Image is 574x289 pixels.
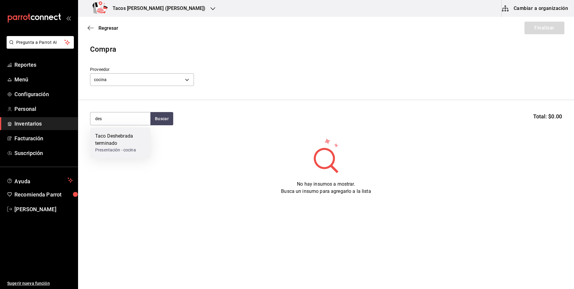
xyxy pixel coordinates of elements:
span: Recomienda Parrot [14,190,73,199]
span: Reportes [14,61,73,69]
span: Inventarios [14,120,73,128]
button: open_drawer_menu [66,16,71,20]
div: Taco Deshebrada terminado [95,132,146,147]
button: Pregunta a Parrot AI [7,36,74,49]
div: Presentación - cocina [95,147,146,153]
button: Buscar [150,112,173,125]
label: Proveedor [90,67,194,71]
div: Compra [90,44,562,55]
span: Personal [14,105,73,113]
span: Facturación [14,134,73,142]
span: Regresar [98,25,118,31]
span: Menú [14,75,73,84]
input: Buscar insumo [90,112,150,125]
span: [PERSON_NAME] [14,205,73,213]
span: Ayuda [14,177,65,184]
a: Pregunta a Parrot AI [4,44,74,50]
button: Regresar [88,25,118,31]
div: cocina [90,73,194,86]
span: No hay insumos a mostrar. Busca un insumo para agregarlo a la lista [281,181,371,194]
span: Configuración [14,90,73,98]
span: Pregunta a Parrot AI [16,39,65,46]
h3: Tacos [PERSON_NAME] ([PERSON_NAME]) [108,5,206,12]
span: Suscripción [14,149,73,157]
span: Sugerir nueva función [7,280,73,287]
span: Total: $0.00 [533,112,562,120]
